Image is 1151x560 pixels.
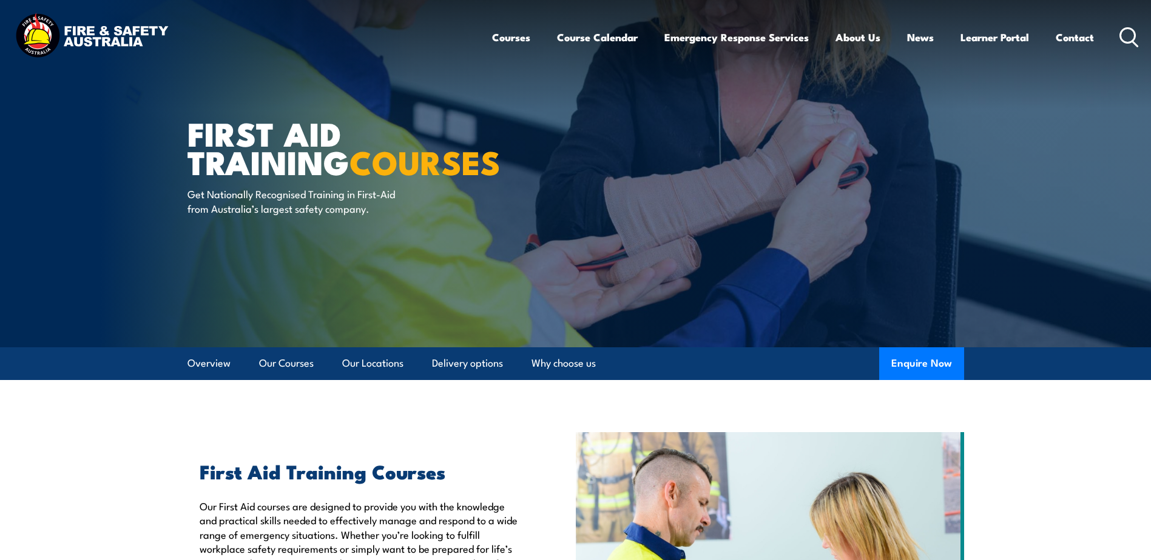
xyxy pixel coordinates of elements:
[492,21,530,53] a: Courses
[907,21,934,53] a: News
[342,347,403,379] a: Our Locations
[187,347,231,379] a: Overview
[200,462,520,479] h2: First Aid Training Courses
[532,347,596,379] a: Why choose us
[557,21,638,53] a: Course Calendar
[259,347,314,379] a: Our Courses
[187,187,409,215] p: Get Nationally Recognised Training in First-Aid from Australia’s largest safety company.
[835,21,880,53] a: About Us
[349,136,501,186] strong: COURSES
[187,119,487,175] h1: First Aid Training
[1056,21,1094,53] a: Contact
[960,21,1029,53] a: Learner Portal
[879,347,964,380] button: Enquire Now
[432,347,503,379] a: Delivery options
[664,21,809,53] a: Emergency Response Services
